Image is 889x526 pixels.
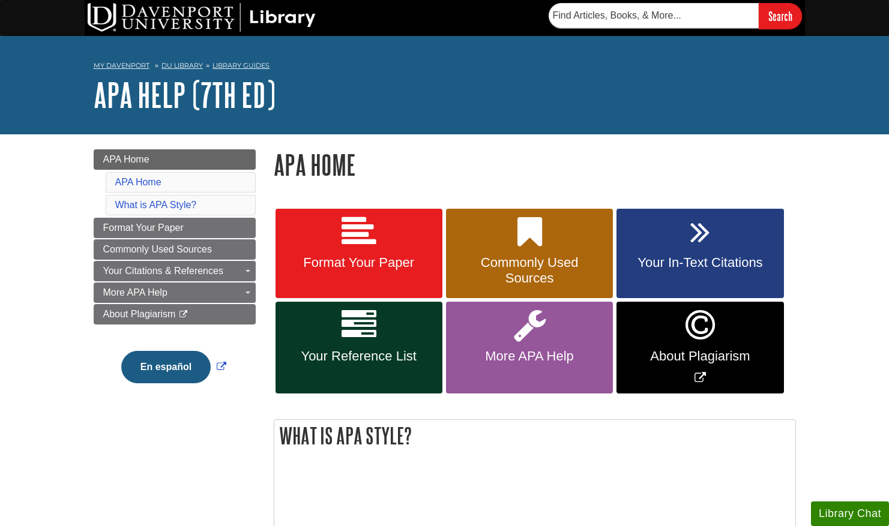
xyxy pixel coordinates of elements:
i: This link opens in a new window [178,311,188,318]
button: Library Chat [811,501,889,526]
button: En español [121,351,211,383]
a: Link opens in new window [118,362,229,372]
a: More APA Help [446,302,613,393]
input: Find Articles, Books, & More... [549,3,759,28]
a: Your Citations & References [94,261,256,281]
span: Your Reference List [285,348,433,364]
img: DU Library [88,3,316,32]
a: More APA Help [94,282,256,303]
h1: APA Home [274,149,796,180]
span: More APA Help [455,348,604,364]
h2: What is APA Style? [274,420,795,452]
a: About Plagiarism [94,304,256,324]
a: Format Your Paper [94,218,256,238]
span: About Plagiarism [625,348,774,364]
a: Commonly Used Sources [446,209,613,299]
span: Commonly Used Sources [103,244,212,254]
a: Your In-Text Citations [616,209,783,299]
span: Your In-Text Citations [625,255,774,270]
span: Commonly Used Sources [455,255,604,286]
span: APA Home [103,154,149,164]
span: Format Your Paper [103,223,184,233]
a: Commonly Used Sources [94,239,256,260]
a: DU Library [161,61,203,70]
a: APA Home [115,177,161,187]
a: Library Guides [212,61,270,70]
form: Searches DU Library's articles, books, and more [549,3,802,29]
input: Search [759,3,802,29]
a: What is APA Style? [115,200,197,210]
span: Format Your Paper [285,255,433,270]
a: Format Your Paper [276,209,442,299]
a: APA Home [94,149,256,170]
span: Your Citations & References [103,266,223,276]
div: Guide Page Menu [94,149,256,404]
a: Your Reference List [276,302,442,393]
a: Link opens in new window [616,302,783,393]
span: About Plagiarism [103,309,176,319]
nav: breadcrumb [94,58,796,77]
a: My Davenport [94,61,149,71]
a: APA Help (7th Ed) [94,76,276,113]
span: More APA Help [103,287,167,297]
